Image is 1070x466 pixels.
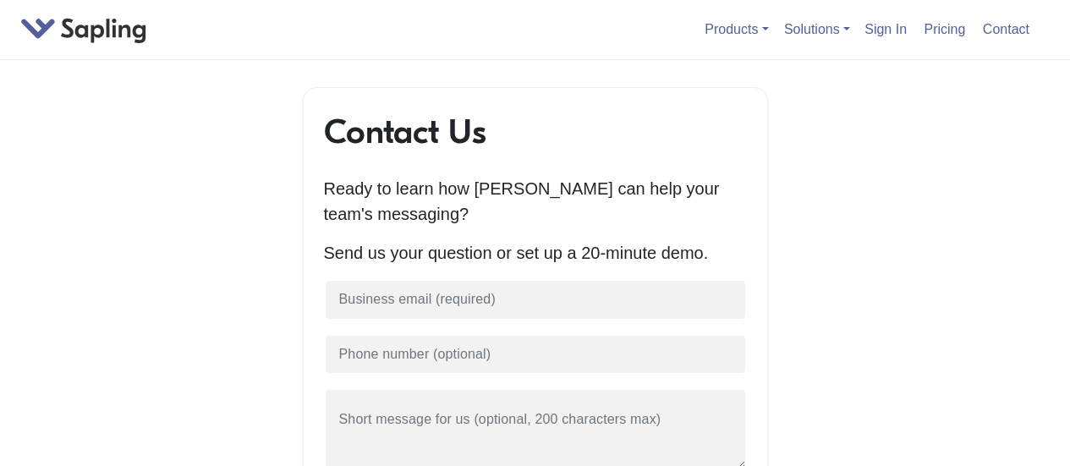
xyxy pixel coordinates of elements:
[705,22,768,36] a: Products
[858,15,914,43] a: Sign In
[324,176,747,227] p: Ready to learn how [PERSON_NAME] can help your team's messaging?
[784,22,850,36] a: Solutions
[324,112,747,152] h1: Contact Us
[918,15,973,43] a: Pricing
[324,334,747,376] input: Phone number (optional)
[324,240,747,266] p: Send us your question or set up a 20-minute demo.
[324,279,747,321] input: Business email (required)
[976,15,1036,43] a: Contact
